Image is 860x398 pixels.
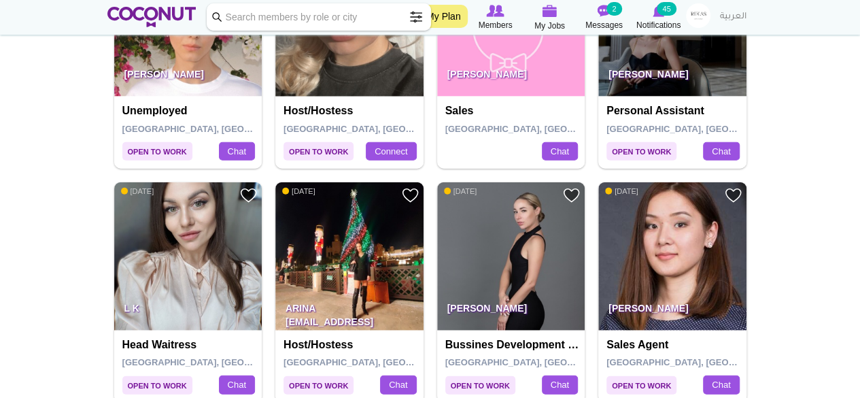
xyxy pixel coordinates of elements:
span: Open to Work [283,376,354,395]
a: Chat [219,376,255,395]
h4: Host/Hostess [283,339,419,351]
img: My Jobs [543,5,557,17]
a: Notifications Notifications 45 [632,3,686,32]
span: Messages [585,18,623,32]
p: [PERSON_NAME] [598,59,746,97]
span: Open to Work [606,142,676,161]
img: Home [107,7,196,27]
a: Add to Favourites [563,187,580,204]
p: [PERSON_NAME] [437,293,585,331]
small: 2 [606,2,621,16]
span: [GEOGRAPHIC_DATA], [GEOGRAPHIC_DATA] [445,124,639,134]
span: Open to Work [283,142,354,161]
span: Open to Work [122,376,192,395]
a: Add to Favourites [402,187,419,204]
a: Add to Favourites [725,187,742,204]
p: [PERSON_NAME] [114,59,262,97]
a: Chat [380,376,416,395]
span: Members [478,18,512,32]
a: Messages Messages 2 [577,3,632,32]
a: Connect [366,142,416,161]
h4: Host/Hostess [283,105,419,117]
span: [DATE] [605,186,638,196]
small: 45 [657,2,676,16]
h4: Bussines Development Executive [445,339,581,351]
p: [PERSON_NAME] [437,59,585,97]
img: Browse Members [486,5,504,17]
p: [PERSON_NAME] [598,293,746,331]
a: Chat [542,376,578,395]
a: Chat [703,376,739,395]
span: Open to Work [606,376,676,395]
a: Add to Favourites [240,187,257,204]
span: [GEOGRAPHIC_DATA], [GEOGRAPHIC_DATA] [122,357,316,367]
span: [GEOGRAPHIC_DATA], [GEOGRAPHIC_DATA] [606,357,800,367]
img: Notifications [653,5,664,17]
span: [GEOGRAPHIC_DATA], [GEOGRAPHIC_DATA] [445,357,639,367]
span: [GEOGRAPHIC_DATA], [GEOGRAPHIC_DATA] [606,124,800,134]
span: [GEOGRAPHIC_DATA], [GEOGRAPHIC_DATA] [122,124,316,134]
a: My Plan [419,5,468,28]
span: My Jobs [534,19,565,33]
h4: Sales [445,105,581,117]
span: [GEOGRAPHIC_DATA], [GEOGRAPHIC_DATA] [283,357,477,367]
h4: Head Waitress [122,339,258,351]
h4: Unemployed [122,105,258,117]
img: Messages [598,5,611,17]
span: Open to Work [122,142,192,161]
span: [DATE] [444,186,477,196]
a: Chat [542,142,578,161]
a: Chat [219,142,255,161]
p: L K [114,293,262,331]
span: Open to Work [445,376,515,395]
span: [DATE] [121,186,154,196]
input: Search members by role or city [207,3,431,31]
h4: Sales agent [606,339,742,351]
a: العربية [713,3,753,31]
span: Notifications [636,18,681,32]
a: Browse Members Members [468,3,523,32]
span: [GEOGRAPHIC_DATA], [GEOGRAPHIC_DATA] [283,124,477,134]
a: My Jobs My Jobs [523,3,577,33]
span: [DATE] [282,186,315,196]
a: Chat [703,142,739,161]
h4: Personal Assistant [606,105,742,117]
p: Arina [EMAIL_ADDRESS][DOMAIN_NAME] [275,293,424,331]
